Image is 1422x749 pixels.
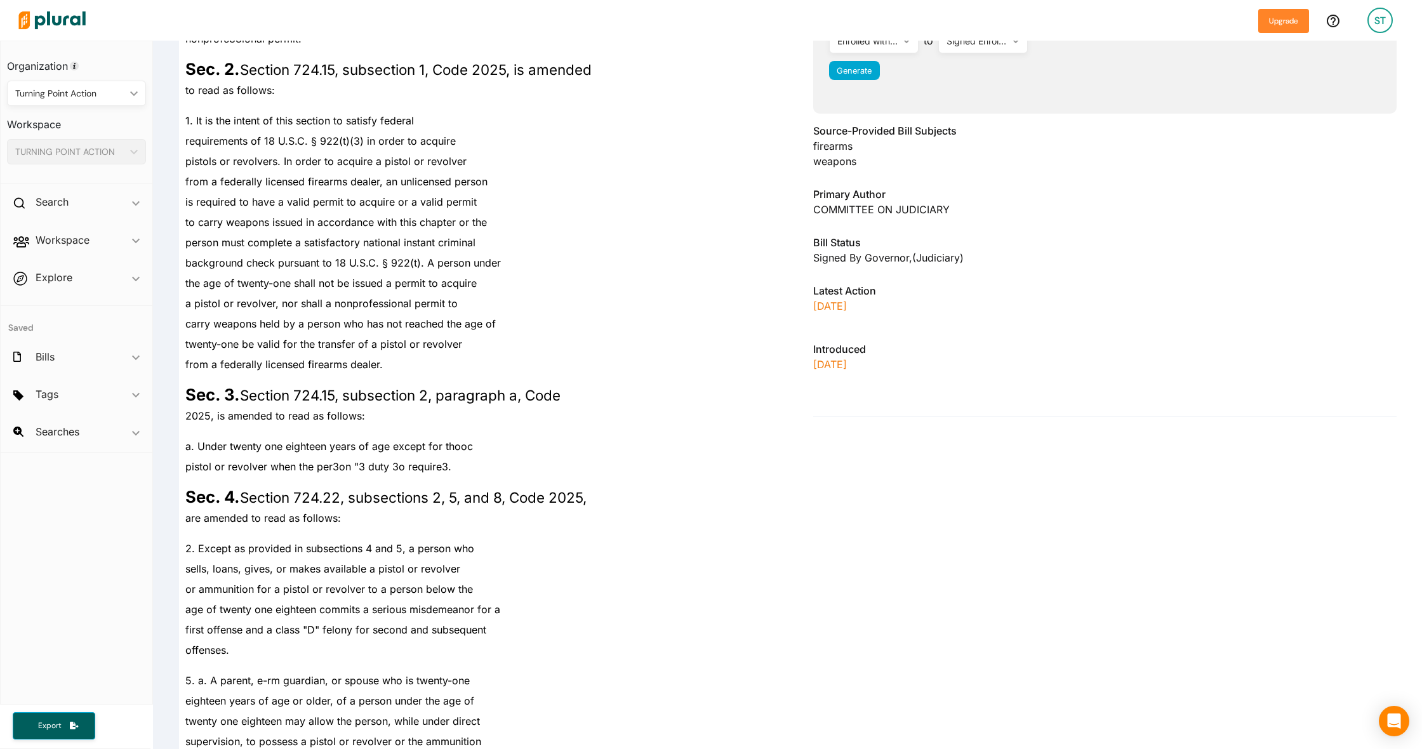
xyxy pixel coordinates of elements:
[185,114,414,127] span: 1. It is the intent of this section to satisfy federal
[1,306,152,337] h4: Saved
[813,123,1397,138] h3: Source-Provided Bill Subjects
[185,512,341,524] span: are amended to read as follows:
[1258,14,1309,27] a: Upgrade
[1357,3,1403,38] a: ST
[813,235,1397,250] h3: Bill Status
[829,61,880,80] button: Generate
[36,233,90,247] h2: Workspace
[185,409,365,422] span: 2025, is amended to read as follows:
[813,283,1397,298] h3: Latest Action
[185,603,500,616] span: age of twenty one eighteen commits a serious misdemeanor for a
[1367,8,1393,33] div: ST
[185,59,240,79] strong: Sec. 2.
[813,357,1397,372] p: [DATE]
[185,385,240,404] strong: Sec. 3.
[36,350,55,364] h2: Bills
[185,135,456,147] span: requirements of 18 U.S.C. § 922(t)(3) in order to acquire
[185,236,475,249] span: person must complete a satisfactory national instant criminal
[185,196,477,208] span: is required to have a valid permit to acquire or a valid permit
[7,106,146,134] h3: Workspace
[36,270,72,284] h2: Explore
[185,84,275,96] span: to read as follows:
[185,489,587,506] span: Section 724.22, subsections 2, 5, and 8, Code 2025,
[13,712,95,739] button: Export
[813,298,1397,314] p: [DATE]
[185,644,229,656] span: offenses.
[813,138,1397,154] div: firearms
[1379,706,1409,736] div: Open Intercom Messenger
[813,187,1397,202] h3: Primary Author
[185,387,561,404] span: Section 724.15, subsection 2, paragraph a, Code
[813,250,1397,265] div: Signed by Governor , ( )
[185,674,470,687] span: 5. a. A parent, e-rm guardian, or spouse who is twenty-one
[813,202,1397,217] div: COMMITTEE ON JUDICIARY
[837,66,872,76] span: Generate
[36,387,58,401] h2: Tags
[185,175,488,188] span: from a federally licensed firearms dealer, an unlicensed person
[185,61,592,78] span: Section 724.15, subsection 1, Code 2025, is amended
[813,341,1397,357] h3: Introduced
[1258,9,1309,33] button: Upgrade
[185,460,451,473] span: pistol or revolver when the per3on "3 duty 3o require3.
[185,317,496,330] span: carry weapons held by a person who has not reached the age of
[7,48,146,76] h3: Organization
[185,277,477,289] span: the age of twenty-one shall not be issued a permit to acquire
[185,583,473,595] span: or ammunition for a pistol or revolver to a person below the
[36,425,79,439] h2: Searches
[36,195,69,209] h2: Search
[69,60,80,72] div: Tooltip anchor
[15,145,125,159] div: TURNING POINT ACTION
[185,542,474,555] span: 2. Except as provided in subsections 4 and 5, a person who
[185,623,486,636] span: first offense and a class "D" felony for second and subsequent
[15,87,125,100] div: Turning Point Action
[185,562,460,575] span: sells, loans, gives, or makes available a pistol or revolver
[185,487,240,507] strong: Sec. 4.
[185,297,458,310] span: a pistol or revolver, nor shall a nonprofessional permit to
[813,154,1397,169] div: weapons
[185,694,474,707] span: eighteen years of age or older, of a person under the age of
[185,256,501,269] span: background check pursuant to 18 U.S.C. § 922(t). A person under
[185,715,480,727] span: twenty one eighteen may allow the person, while under direct
[185,338,462,350] span: twenty-one be valid for the transfer of a pistol or revolver
[185,358,383,371] span: from a federally licensed firearms dealer.
[185,735,481,748] span: supervision, to possess a pistol or revolver or the ammunition
[29,720,70,731] span: Export
[185,155,467,168] span: pistols or revolvers. In order to acquire a pistol or revolver
[185,216,487,229] span: to carry weapons issued in accordance with this chapter or the
[185,440,473,453] span: a. Under twenty one eighteen years of age except for thooc
[916,251,960,264] span: Judiciary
